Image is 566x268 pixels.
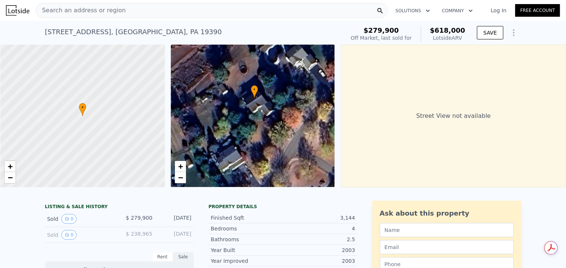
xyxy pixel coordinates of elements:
[283,257,355,265] div: 2003
[436,4,479,17] button: Company
[8,173,13,182] span: −
[380,223,514,237] input: Name
[47,214,113,224] div: Sold
[380,208,514,219] div: Ask about this property
[430,34,466,42] div: Lotside ARV
[211,246,283,254] div: Year Built
[79,104,86,111] span: •
[4,161,16,172] a: Zoom in
[211,257,283,265] div: Year Improved
[126,231,152,237] span: $ 238,965
[251,85,258,98] div: •
[159,214,192,224] div: [DATE]
[45,27,222,37] div: [STREET_ADDRESS] , [GEOGRAPHIC_DATA] , PA 19390
[380,240,514,254] input: Email
[173,252,194,262] div: Sale
[251,86,258,93] span: •
[152,252,173,262] div: Rent
[126,215,152,221] span: $ 279,900
[482,7,515,14] a: Log In
[283,214,355,222] div: 3,144
[283,246,355,254] div: 2003
[61,214,77,224] button: View historical data
[351,34,412,42] div: Off Market, last sold for
[178,162,183,171] span: +
[175,172,186,183] a: Zoom out
[211,214,283,222] div: Finished Sqft
[79,103,86,116] div: •
[178,173,183,182] span: −
[506,25,521,40] button: Show Options
[430,26,466,34] span: $618,000
[175,161,186,172] a: Zoom in
[47,230,113,240] div: Sold
[8,162,13,171] span: +
[61,230,77,240] button: View historical data
[45,204,194,211] div: LISTING & SALE HISTORY
[6,5,29,16] img: Lotside
[159,230,192,240] div: [DATE]
[36,6,126,15] span: Search an address or region
[211,236,283,243] div: Bathrooms
[390,4,436,17] button: Solutions
[283,225,355,232] div: 4
[209,204,358,210] div: Property details
[364,26,399,34] span: $279,900
[4,172,16,183] a: Zoom out
[283,236,355,243] div: 2.5
[211,225,283,232] div: Bedrooms
[477,26,503,39] button: SAVE
[515,4,560,17] a: Free Account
